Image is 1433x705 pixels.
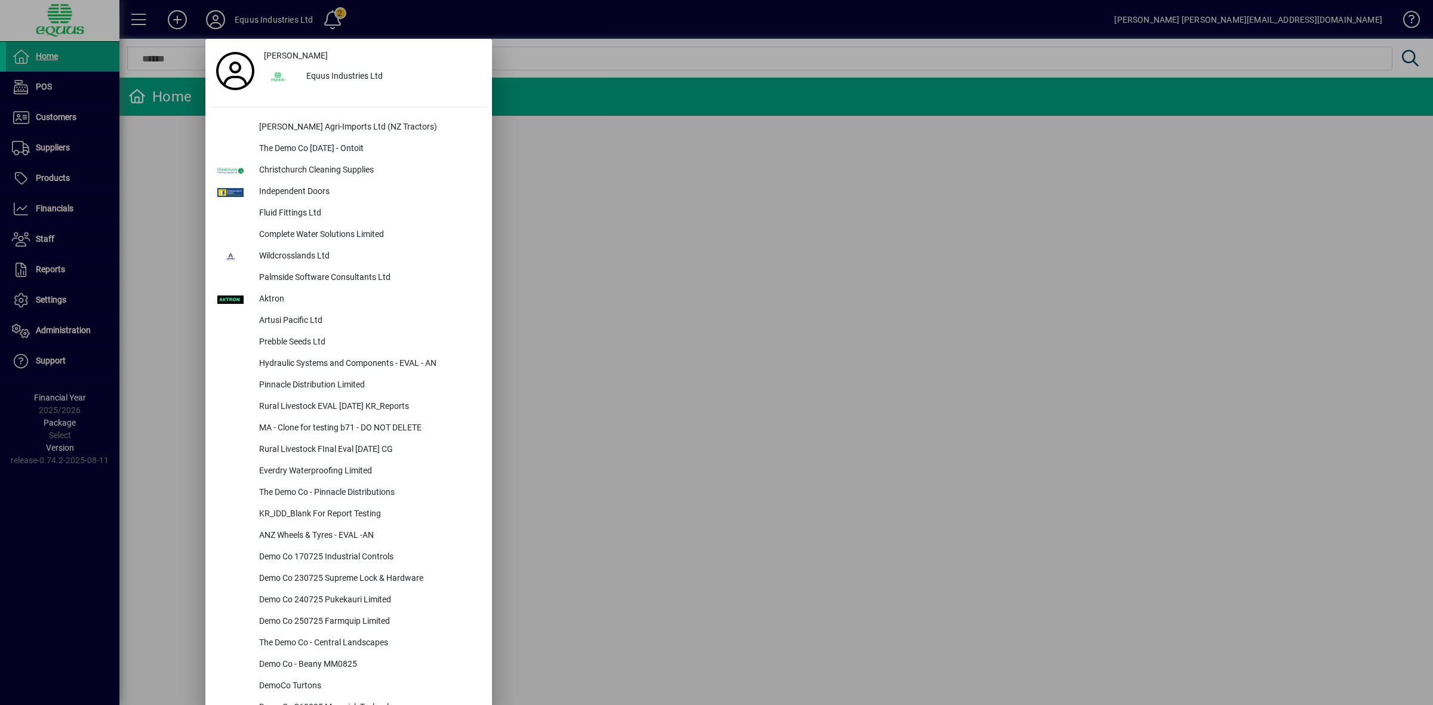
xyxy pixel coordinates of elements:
[250,418,486,439] div: MA - Clone for testing b71 - DO NOT DELETE
[250,461,486,482] div: Everdry Waterproofing Limited
[250,267,486,289] div: Palmside Software Consultants Ltd
[211,138,486,160] button: The Demo Co [DATE] - Ontoit
[211,60,259,82] a: Profile
[250,117,486,138] div: [PERSON_NAME] Agri-Imports Ltd (NZ Tractors)
[250,138,486,160] div: The Demo Co [DATE] - Ontoit
[250,181,486,203] div: Independent Doors
[250,332,486,353] div: Prebble Seeds Ltd
[211,396,486,418] button: Rural Livestock EVAL [DATE] KR_Reports
[250,547,486,568] div: Demo Co 170725 Industrial Controls
[250,439,486,461] div: Rural Livestock FInal Eval [DATE] CG
[250,654,486,676] div: Demo Co - Beany MM0825
[211,461,486,482] button: Everdry Waterproofing Limited
[250,504,486,525] div: KR_IDD_Blank For Report Testing
[211,332,486,353] button: Prebble Seeds Ltd
[250,611,486,633] div: Demo Co 250725 Farmquip Limited
[250,353,486,375] div: Hydraulic Systems and Components - EVAL - AN
[211,504,486,525] button: KR_IDD_Blank For Report Testing
[250,375,486,396] div: Pinnacle Distribution Limited
[250,289,486,310] div: Aktron
[211,289,486,310] button: Aktron
[211,310,486,332] button: Artusi Pacific Ltd
[211,117,486,138] button: [PERSON_NAME] Agri-Imports Ltd (NZ Tractors)
[250,224,486,246] div: Complete Water Solutions Limited
[211,654,486,676] button: Demo Co - Beany MM0825
[211,160,486,181] button: Christchurch Cleaning Supplies
[211,568,486,590] button: Demo Co 230725 Supreme Lock & Hardware
[211,203,486,224] button: Fluid Fittings Ltd
[211,633,486,654] button: The Demo Co - Central Landscapes
[250,590,486,611] div: Demo Co 240725 Pukekauri Limited
[297,66,486,88] div: Equus Industries Ltd
[211,525,486,547] button: ANZ Wheels & Tyres - EVAL -AN
[211,246,486,267] button: Wildcrosslands Ltd
[211,547,486,568] button: Demo Co 170725 Industrial Controls
[250,676,486,697] div: DemoCo Turtons
[211,181,486,203] button: Independent Doors
[250,525,486,547] div: ANZ Wheels & Tyres - EVAL -AN
[211,375,486,396] button: Pinnacle Distribution Limited
[250,396,486,418] div: Rural Livestock EVAL [DATE] KR_Reports
[211,418,486,439] button: MA - Clone for testing b71 - DO NOT DELETE
[250,633,486,654] div: The Demo Co - Central Landscapes
[211,439,486,461] button: Rural Livestock FInal Eval [DATE] CG
[211,353,486,375] button: Hydraulic Systems and Components - EVAL - AN
[211,224,486,246] button: Complete Water Solutions Limited
[250,568,486,590] div: Demo Co 230725 Supreme Lock & Hardware
[250,482,486,504] div: The Demo Co - Pinnacle Distributions
[211,482,486,504] button: The Demo Co - Pinnacle Distributions
[211,590,486,611] button: Demo Co 240725 Pukekauri Limited
[250,310,486,332] div: Artusi Pacific Ltd
[259,66,486,88] button: Equus Industries Ltd
[211,611,486,633] button: Demo Co 250725 Farmquip Limited
[250,160,486,181] div: Christchurch Cleaning Supplies
[259,45,486,66] a: [PERSON_NAME]
[211,267,486,289] button: Palmside Software Consultants Ltd
[250,246,486,267] div: Wildcrosslands Ltd
[264,50,328,62] span: [PERSON_NAME]
[211,676,486,697] button: DemoCo Turtons
[250,203,486,224] div: Fluid Fittings Ltd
